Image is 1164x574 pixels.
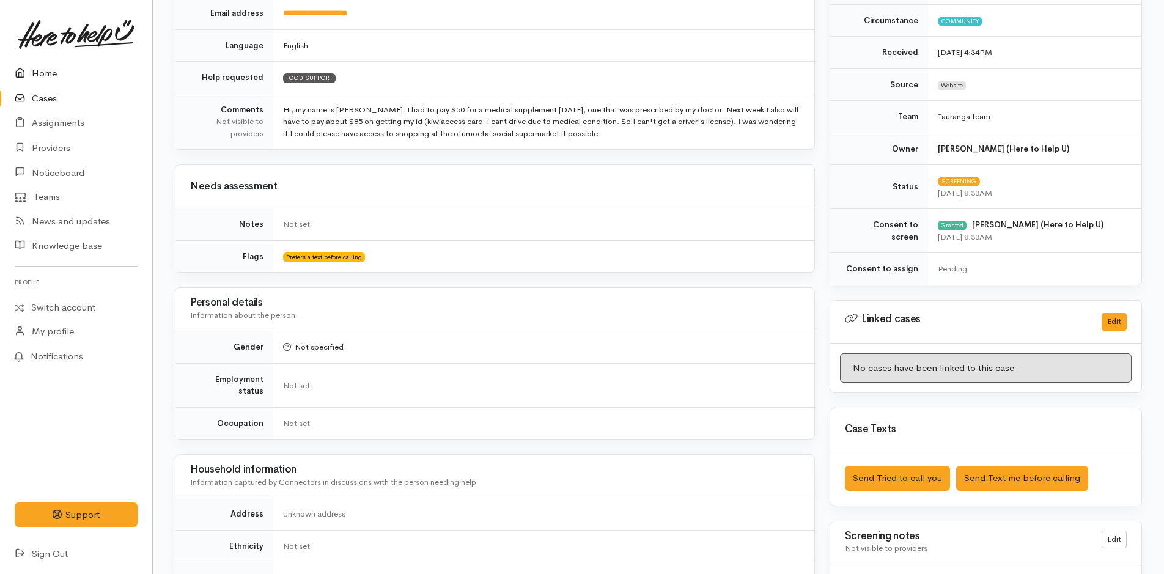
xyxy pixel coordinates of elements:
h3: Linked cases [845,313,1087,325]
span: Prefers a text before calling [283,252,365,262]
div: [DATE] 8:33AM [938,231,1127,243]
td: Source [830,68,928,101]
td: Team [830,101,928,133]
td: Notes [175,208,273,241]
div: No cases have been linked to this case [840,353,1132,383]
button: Edit [1102,313,1127,331]
div: Granted [938,221,967,230]
span: Information about the person [190,310,295,320]
td: Received [830,37,928,69]
td: English [273,29,814,62]
span: Tauranga team [938,111,990,122]
span: FOOD SUPPORT [283,73,336,83]
td: Owner [830,133,928,165]
span: Community [938,17,982,26]
td: Circumstance [830,4,928,37]
span: Not set [283,541,310,551]
td: Occupation [175,407,273,439]
span: Screening [938,177,980,186]
span: Not specified [283,342,344,352]
h6: Profile [15,274,138,290]
td: Gender [175,331,273,364]
span: Website [938,81,966,90]
div: Not set [283,218,800,230]
td: Address [175,498,273,531]
span: Information captured by Connectors in discussions with the person needing help [190,477,476,487]
span: Not set [283,380,310,391]
td: Hi, my name is [PERSON_NAME]. I had to pay $50 for a medical supplement [DATE], one that was pres... [273,94,814,149]
div: Not visible to providers [190,116,263,139]
h3: Needs assessment [190,181,800,193]
div: [DATE] 8:33AM [938,187,1127,199]
td: Consent to screen [830,209,928,253]
b: [PERSON_NAME] (Here to Help U) [938,144,1069,154]
h3: Household information [190,464,800,476]
h3: Screening notes [845,531,1087,542]
span: Not set [283,418,310,429]
b: [PERSON_NAME] (Here to Help U) [972,219,1103,230]
td: Status [830,165,928,209]
td: Help requested [175,62,273,94]
td: Flags [175,240,273,272]
td: Consent to assign [830,253,928,285]
div: Pending [938,263,1127,275]
h3: Personal details [190,297,800,309]
td: Comments [175,94,273,149]
div: Unknown address [283,508,800,520]
time: [DATE] 4:34PM [938,47,992,57]
td: Employment status [175,363,273,407]
button: Support [15,502,138,528]
a: Edit [1102,531,1127,548]
h3: Case Texts [845,424,1127,435]
td: Ethnicity [175,530,273,562]
td: Language [175,29,273,62]
div: Not visible to providers [845,542,1087,554]
button: Send Text me before calling [956,466,1088,491]
button: Send Tried to call you [845,466,950,491]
